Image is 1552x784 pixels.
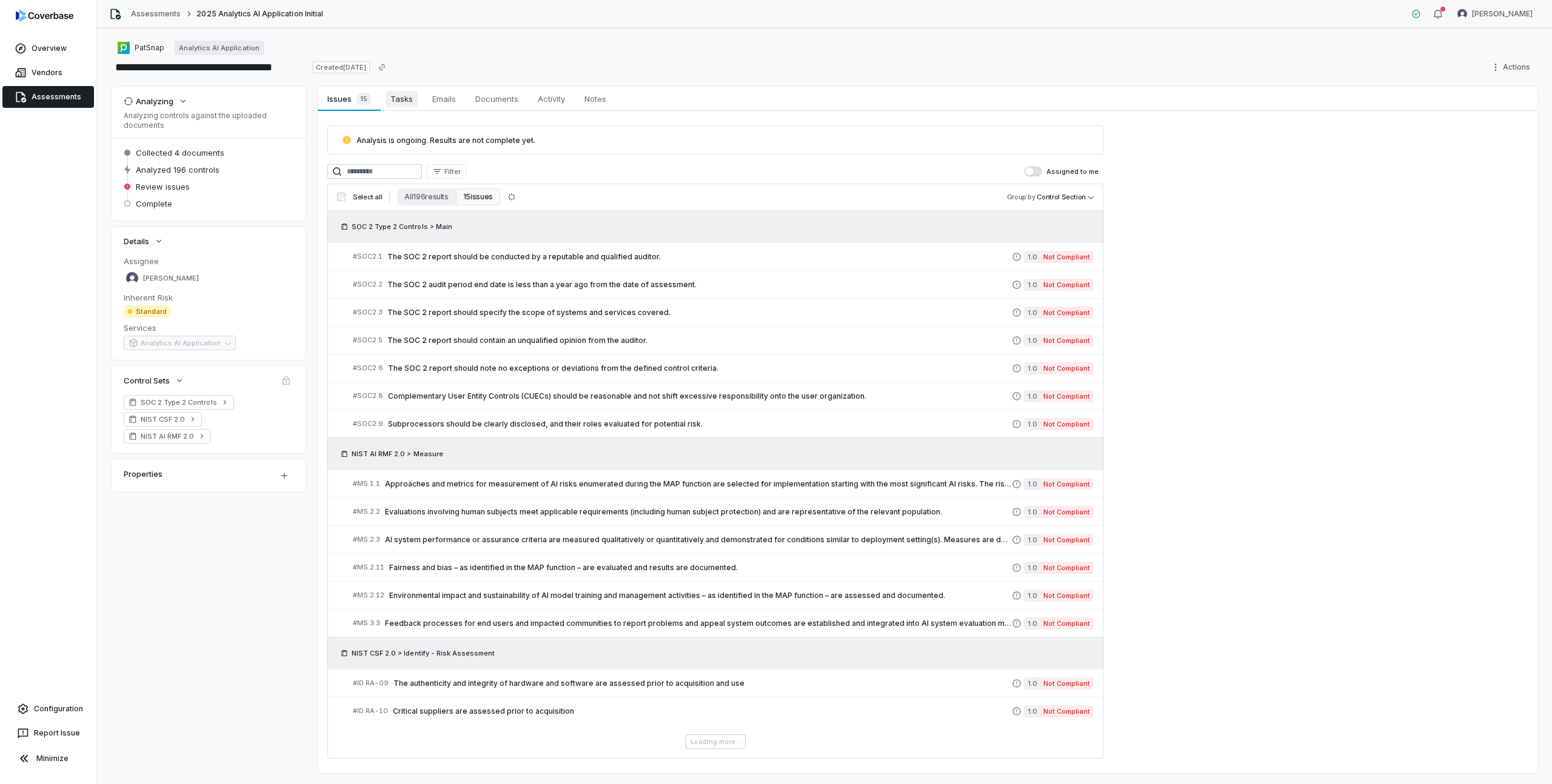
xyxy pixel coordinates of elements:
button: Minimize [5,746,92,771]
span: Notes [580,91,611,107]
span: Not Compliant [1040,362,1094,374]
a: #MS.2.11Fairness and bias – as identified in the MAP function – are evaluated and results are doc... [353,554,1094,581]
a: #SOC2.1The SOC 2 report should be conducted by a reputable and qualified auditor.1.0Not Compliant [353,243,1094,270]
span: Standard [124,305,170,317]
img: Mike Phillips avatar [1457,9,1467,19]
span: Approaches and metrics for measurement of AI risks enumerated during the MAP function are selecte... [385,479,1012,489]
span: # MS.1.1 [353,479,380,488]
a: Assessments [131,9,181,19]
a: Analytics AI Application [174,41,264,55]
span: Not Compliant [1040,478,1094,490]
button: https://patsnap.com/PatSnap [114,37,168,59]
span: 1.0 [1024,334,1040,347]
a: Configuration [5,698,92,720]
button: All 196 results [397,188,455,205]
span: Fairness and bias – as identified in the MAP function – are evaluated and results are documented. [389,563,1012,573]
span: Created [DATE] [312,61,369,73]
span: PatSnap [135,43,164,53]
a: #SOC2.9Subprocessors should be clearly disclosed, and their roles evaluated for potential risk.1.... [353,410,1094,437]
a: #SOC2.3The SOC 2 report should specify the scope of systems and services covered.1.0Not Compliant [353,299,1094,326]
img: logo-D7KZi-bG.svg [16,10,73,22]
span: Not Compliant [1040,334,1094,347]
span: Tasks [386,91,418,107]
span: 1.0 [1024,307,1040,319]
span: # MS.2.2 [353,507,380,516]
span: Control Sets [124,375,170,386]
span: Details [124,236,149,247]
span: Not Compliant [1040,534,1094,546]
span: The SOC 2 report should note no exceptions or deviations from the defined control criteria. [388,364,1012,373]
span: Not Compliant [1040,590,1094,602]
span: Documents [470,91,523,107]
a: NIST CSF 2.0 [124,412,202,427]
input: Select all [337,193,346,201]
span: SOC 2 Type 2 Controls > Main [352,222,452,231]
a: #SOC2.8Complementary User Entity Controls (CUECs) should be reasonable and not shift excessive re... [353,382,1094,410]
span: [PERSON_NAME] [1472,9,1533,19]
span: # MS.2.3 [353,535,380,544]
span: NIST AI RMF 2.0 > Measure [352,449,443,459]
button: Analyzing [120,90,192,112]
a: #ID.RA-10Critical suppliers are assessed prior to acquisition1.0Not Compliant [353,697,1094,725]
span: 1.0 [1024,279,1040,291]
a: #MS.2.2Evaluations involving human subjects meet applicable requirements (including human subject... [353,498,1094,525]
span: Environmental impact and sustainability of AI model training and management activities – as ident... [389,591,1012,600]
a: #MS.3.3Feedback processes for end users and impacted communities to report problems and appeal sy... [353,610,1094,637]
span: NIST CSF 2.0 > Identify - Risk Assessment [352,648,495,658]
a: #SOC2.5The SOC 2 report should contain an unqualified opinion from the auditor.1.0Not Compliant [353,327,1094,354]
span: Not Compliant [1040,307,1094,319]
label: Assigned to me [1025,167,1099,176]
span: # ID.RA-10 [353,706,388,716]
span: # SOC2.1 [353,252,383,261]
span: # SOC2.5 [353,336,383,345]
span: The SOC 2 report should contain an unqualified opinion from the auditor. [387,336,1012,345]
span: Not Compliant [1040,562,1094,574]
a: #MS.2.3AI system performance or assurance criteria are measured qualitatively or quantitatively a... [353,526,1094,553]
a: Assessments [2,86,94,108]
span: NIST CSF 2.0 [141,414,185,424]
span: Emails [427,91,461,107]
a: NIST AI RMF 2.0 [124,429,211,443]
span: 1.0 [1024,251,1040,263]
span: Not Compliant [1040,617,1094,630]
span: 2025 Analytics AI Application Initial [196,9,323,19]
span: 1.0 [1024,506,1040,518]
span: Complementary User Entity Controls (CUECs) should be reasonable and not shift excessive responsib... [388,391,1012,401]
span: The SOC 2 audit period end date is less than a year ago from the date of assessment. [387,280,1012,290]
img: Mike Phillips avatar [126,272,138,284]
a: #ID.RA-09The authenticity and integrity of hardware and software are assessed prior to acquisitio... [353,669,1094,697]
span: 1.0 [1024,677,1040,689]
span: 1.0 [1024,534,1040,546]
span: # MS.3.3 [353,619,380,628]
span: Activity [533,91,570,107]
a: #SOC2.6The SOC 2 report should note no exceptions or deviations from the defined control criteria... [353,354,1094,382]
span: Review issues [136,181,190,192]
span: Subprocessors should be clearly disclosed, and their roles evaluated for potential risk. [388,419,1012,429]
span: # SOC2.9 [353,419,383,428]
span: 1.0 [1024,705,1040,717]
span: 1.0 [1024,418,1040,430]
span: Issues [323,90,375,107]
span: Select all [353,193,382,202]
dt: Assignee [124,256,293,267]
span: 15 [356,93,371,105]
span: # SOC2.2 [353,280,383,289]
span: 1.0 [1024,590,1040,602]
span: 1.0 [1024,617,1040,630]
dt: Services [124,322,293,333]
span: 1.0 [1024,478,1040,490]
span: # SOC2.8 [353,391,383,400]
span: Critical suppliers are assessed prior to acquisition [393,706,1012,716]
span: NIST AI RMF 2.0 [141,431,194,441]
button: Copy link [371,56,393,78]
button: Details [120,230,167,252]
span: Filter [444,167,461,176]
span: AI system performance or assurance criteria are measured qualitatively or quantitatively and demo... [385,535,1012,545]
span: 1.0 [1024,390,1040,402]
a: #SOC2.2The SOC 2 audit period end date is less than a year ago from the date of assessment.1.0Not... [353,271,1094,298]
span: SOC 2 Type 2 Controls [141,397,217,407]
span: Not Compliant [1040,705,1094,717]
span: # ID.RA-09 [353,679,389,688]
p: Analyzing controls against the uploaded documents [124,111,293,130]
button: 15 issues [456,188,500,205]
